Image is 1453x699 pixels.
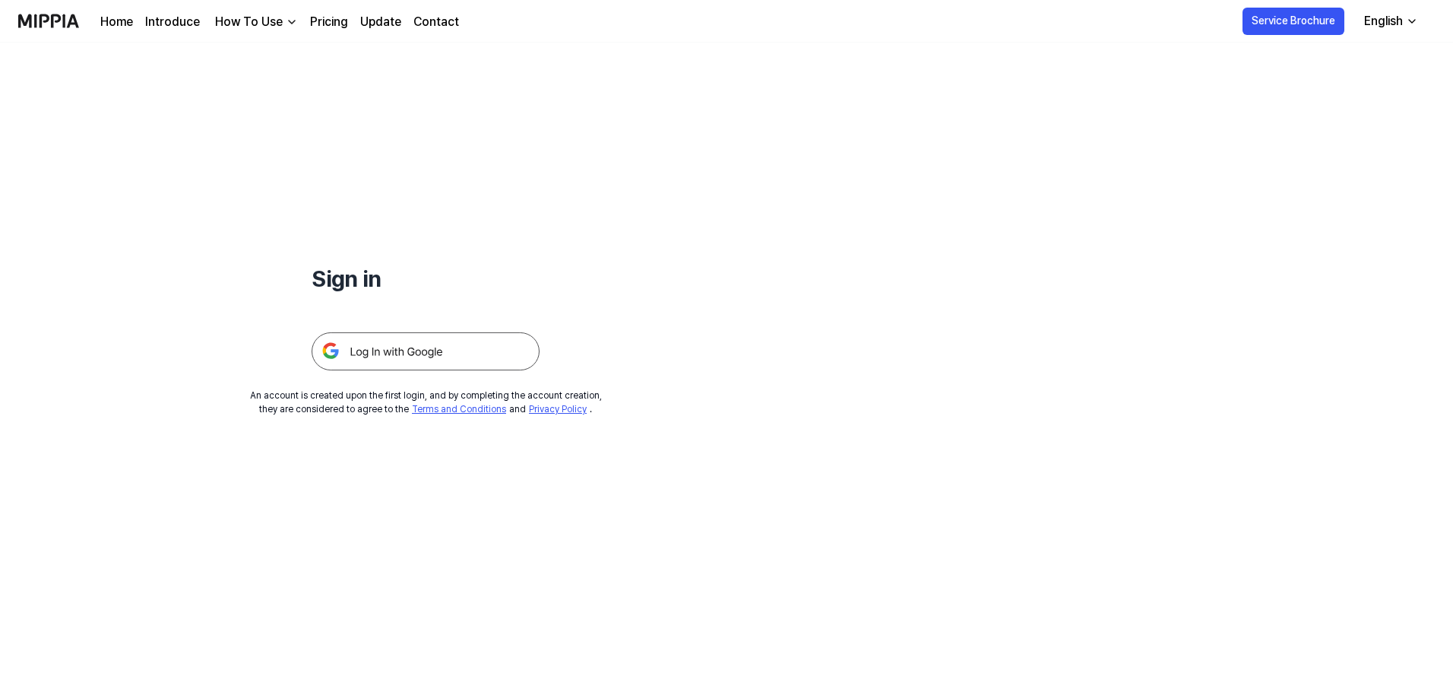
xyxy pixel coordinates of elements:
[312,262,540,296] h1: Sign in
[412,404,506,415] a: Terms and Conditions
[312,332,540,370] img: 구글 로그인 버튼
[212,13,286,31] div: How To Use
[413,13,459,31] a: Contact
[360,13,401,31] a: Update
[310,13,348,31] a: Pricing
[212,13,298,31] button: How To Use
[145,13,200,31] a: Introduce
[1352,6,1427,37] button: English
[1242,8,1344,35] button: Service Brochure
[529,404,587,415] a: Privacy Policy
[100,13,133,31] a: Home
[1361,12,1406,30] div: English
[286,16,298,28] img: down
[250,389,602,416] div: An account is created upon the first login, and by completing the account creation, they are cons...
